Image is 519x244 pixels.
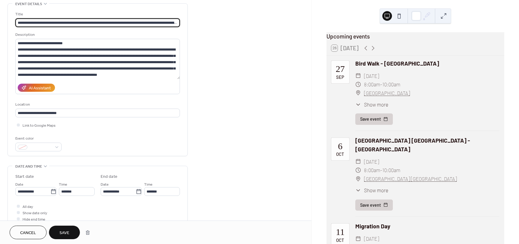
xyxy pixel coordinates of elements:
[355,222,499,231] div: Migration Day
[380,166,382,175] span: -
[364,187,388,194] span: Show more
[326,32,504,41] div: Upcoming events
[10,226,47,239] button: Cancel
[364,80,380,89] span: 8:00am
[336,152,344,156] div: Oct
[355,199,393,211] button: Save event
[364,234,379,243] span: [DATE]
[15,163,42,170] span: Date and time
[364,166,380,175] span: 8:00am
[355,157,361,166] div: ​
[15,101,179,108] div: Location
[23,122,56,129] span: Link to Google Maps
[338,142,342,151] div: 6
[23,216,45,223] span: Hide end time
[355,89,361,97] div: ​
[15,1,42,7] span: Event details
[364,157,379,166] span: [DATE]
[15,174,34,180] div: Start date
[364,89,410,97] a: [GEOGRAPHIC_DATA]
[382,80,400,89] span: 10:00am
[355,187,388,194] button: ​Show more
[355,59,499,68] div: Bird Walk - [GEOGRAPHIC_DATA]
[364,175,457,183] a: [GEOGRAPHIC_DATA] [GEOGRAPHIC_DATA]
[336,75,344,79] div: Sep
[380,80,382,89] span: -
[355,101,388,108] button: ​Show more
[15,181,23,188] span: Date
[382,166,400,175] span: 10:00am
[59,230,69,236] span: Save
[355,113,393,125] button: Save event
[15,32,179,38] div: Description
[355,166,361,175] div: ​
[15,11,179,17] div: Title
[355,175,361,183] div: ​
[101,174,117,180] div: End date
[144,181,153,188] span: Time
[23,210,47,216] span: Show date only
[355,80,361,89] div: ​
[15,135,60,142] div: Event color
[355,101,361,108] div: ​
[355,187,361,194] div: ​
[336,227,344,236] div: 11
[101,181,109,188] span: Date
[23,204,33,210] span: All day
[59,181,67,188] span: Time
[336,64,345,73] div: 27
[29,85,51,91] div: AI Assistant
[355,234,361,243] div: ​
[364,72,379,80] span: [DATE]
[336,238,344,242] div: Oct
[20,230,36,236] span: Cancel
[355,136,499,154] div: [GEOGRAPHIC_DATA] [GEOGRAPHIC_DATA] - [GEOGRAPHIC_DATA]
[18,84,55,92] button: AI Assistant
[364,101,388,108] span: Show more
[355,72,361,80] div: ​
[49,226,80,239] button: Save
